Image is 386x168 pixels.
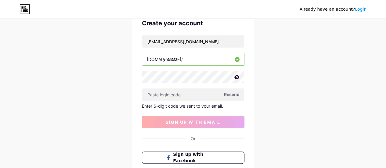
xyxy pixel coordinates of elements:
button: sign up with email [142,116,244,128]
div: Already have an account? [300,6,366,13]
a: Login [355,7,366,12]
span: sign up with email [166,120,220,125]
button: Sign up with Facebook [142,152,244,164]
div: Create your account [142,19,244,28]
div: Enter 6-digit code we sent to your email. [142,103,244,109]
input: Paste login code [142,88,244,101]
div: Or [191,135,196,142]
input: username [142,53,244,65]
input: Email [142,35,244,48]
div: [DOMAIN_NAME]/ [147,56,183,63]
span: Resend [224,91,240,98]
span: Sign up with Facebook [173,151,220,164]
